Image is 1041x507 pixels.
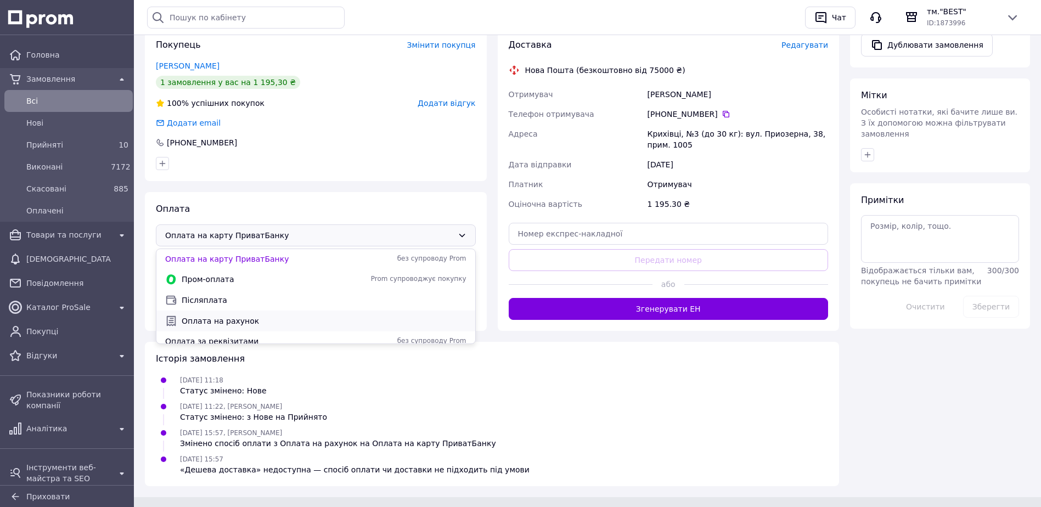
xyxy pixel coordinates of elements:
input: Пошук по кабінету [147,7,345,29]
span: Каталог ProSale [26,302,111,313]
span: Відгуки [26,350,111,361]
span: Оплата на карту ПриватБанку [165,253,344,264]
span: Післяплата [182,295,466,306]
span: Товари та послуги [26,229,111,240]
span: Приховати [26,492,70,501]
div: Отримувач [645,174,830,194]
span: Платник [509,180,543,189]
div: [DATE] [645,155,830,174]
span: Скасовані [26,183,106,194]
span: Показники роботи компанії [26,389,128,411]
span: Аналітика [26,423,111,434]
span: Інструменти веб-майстра та SEO [26,462,111,484]
span: 885 [114,184,128,193]
span: Адреса [509,129,538,138]
span: Історія замовлення [156,353,245,364]
span: Отримувач [509,90,553,99]
div: Додати email [155,117,222,128]
span: [DATE] 11:18 [180,376,223,384]
span: Нові [26,117,128,128]
a: [PERSON_NAME] [156,61,220,70]
span: Prom супроводжує покупку [348,274,466,284]
span: [DATE] 15:57 [180,455,223,463]
span: ID: 1873996 [927,19,965,27]
span: Оплачені [26,205,128,216]
span: без супроводу Prom [348,254,466,263]
span: Покупець [156,40,201,50]
span: [DATE] 11:22, [PERSON_NAME] [180,403,282,410]
span: Додати відгук [418,99,475,108]
div: [PHONE_NUMBER] [166,137,238,148]
div: 1 195.30 ₴ [645,194,830,214]
span: або [652,279,684,290]
span: Редагувати [781,41,828,49]
div: Статус змінено: Нове [180,385,267,396]
button: Згенерувати ЕН [509,298,829,320]
span: Особисті нотатки, які бачите лише ви. З їх допомогою можна фільтрувати замовлення [861,108,1017,138]
span: Примітки [861,195,904,205]
span: 300 / 300 [987,266,1019,275]
span: Повідомлення [26,278,128,289]
span: Мітки [861,90,887,100]
div: Додати email [166,117,222,128]
div: Статус змінено: з Нове на Прийнято [180,412,327,422]
div: Нова Пошта (безкоштовно від 75000 ₴) [522,65,688,76]
span: Замовлення [26,74,111,84]
span: Змінити покупця [407,41,476,49]
span: Головна [26,49,128,60]
span: Прийняті [26,139,106,150]
input: Номер експрес-накладної [509,223,829,245]
span: Телефон отримувача [509,110,594,119]
button: Чат [805,7,856,29]
span: Всi [26,95,128,106]
span: [DATE] 15:57, [PERSON_NAME] [180,429,282,437]
span: 7172 [111,162,131,171]
div: 1 замовлення у вас на 1 195,30 ₴ [156,76,300,89]
span: Оплата [156,204,190,214]
div: [PHONE_NUMBER] [648,109,828,120]
span: Оплата на карту ПриватБанку [165,229,453,241]
div: Крихівці, №3 (до 30 кг): вул. Приозерна, 38, прим. 1005 [645,124,830,155]
span: Доставка [509,40,552,50]
div: успішних покупок [156,98,265,109]
span: Покупці [26,326,128,337]
span: Оплата за реквізитами [165,336,344,347]
span: без супроводу Prom [348,336,466,346]
span: Дата відправки [509,160,572,169]
span: Пром-оплата [182,274,344,285]
span: Оціночна вартість [509,200,582,209]
div: [PERSON_NAME] [645,84,830,104]
span: тм."BEST" [927,6,997,17]
span: 10 [119,140,128,149]
span: 100% [167,99,189,108]
div: «Дешева доставка» недоступна — спосіб оплати чи доставки не підходить під умови [180,464,530,475]
div: Чат [830,9,848,26]
span: Оплата на рахунок [182,316,466,326]
span: Виконані [26,161,106,172]
span: Відображається тільки вам, покупець не бачить примітки [861,266,981,286]
span: [DEMOGRAPHIC_DATA] [26,253,111,264]
button: Дублювати замовлення [861,33,993,57]
div: Змінено спосіб оплати з Оплата на рахунок на Оплата на карту ПриватБанку [180,438,496,449]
